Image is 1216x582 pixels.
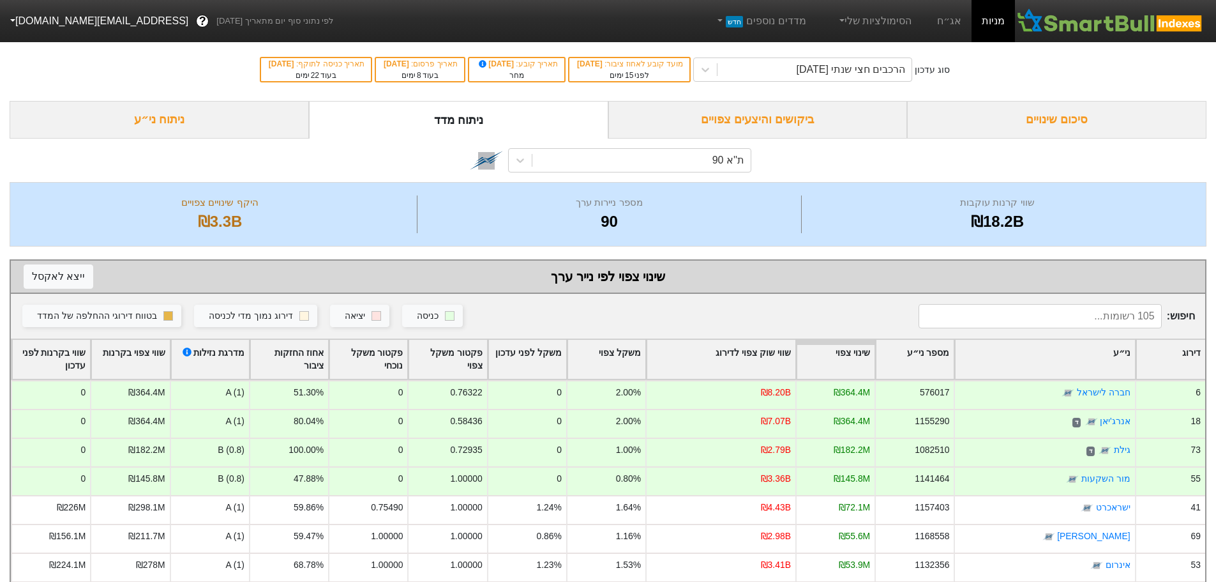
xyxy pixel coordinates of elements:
[915,558,949,572] div: 1132356
[170,495,249,524] div: A (1)
[1191,415,1201,428] div: 18
[726,16,743,27] span: חדש
[450,443,482,457] div: 0.72935
[1191,472,1201,486] div: 55
[1066,473,1079,486] img: tase link
[170,380,249,409] div: A (1)
[81,415,86,428] div: 0
[647,340,795,379] div: Toggle SortBy
[1191,530,1201,543] div: 69
[915,415,949,428] div: 1155290
[91,340,169,379] div: Toggle SortBy
[181,346,244,373] div: מדרגת נזילות
[915,443,949,457] div: 1082510
[171,340,249,379] div: Toggle SortBy
[409,340,486,379] div: Toggle SortBy
[216,15,333,27] span: לפי נתוני סוף יום מתאריך [DATE]
[384,59,411,68] span: [DATE]
[488,340,566,379] div: Toggle SortBy
[576,70,683,81] div: לפני ימים
[710,8,811,34] a: מדדים נוספיםחדש
[920,386,949,399] div: 576017
[49,558,86,572] div: ₪224.1M
[1106,560,1130,571] a: אינרום
[616,530,641,543] div: 1.16%
[10,101,309,139] div: ניתוח ני״ע
[834,386,870,399] div: ₪364.4M
[616,415,641,428] div: 2.00%
[761,415,791,428] div: ₪7.07B
[417,71,421,80] span: 8
[194,305,317,328] button: דירוג נמוך מדי לכניסה
[170,524,249,553] div: A (1)
[421,195,798,210] div: מספר ניירות ערך
[128,443,165,457] div: ₪182.2M
[294,472,324,486] div: 47.88%
[450,501,482,514] div: 1.00000
[761,501,791,514] div: ₪4.43B
[294,501,324,514] div: 59.86%
[915,472,949,486] div: 1141464
[1196,386,1201,399] div: 6
[797,62,906,77] div: הרכבים חצי שנתי [DATE]
[1191,443,1201,457] div: 73
[839,558,871,572] div: ₪53.9M
[1100,417,1130,427] a: אנרג'יאן
[876,340,954,379] div: Toggle SortBy
[557,386,562,399] div: 0
[955,340,1134,379] div: Toggle SortBy
[625,71,633,80] span: 15
[128,501,165,514] div: ₪298.1M
[170,466,249,495] div: B (0.8)
[450,558,482,572] div: 1.00000
[250,340,328,379] div: Toggle SortBy
[919,304,1162,328] input: 105 רשומות...
[1086,447,1095,457] span: ד
[834,472,870,486] div: ₪145.8M
[761,386,791,399] div: ₪8.20B
[371,530,403,543] div: 1.00000
[209,309,293,323] div: דירוג נמוך מדי לכניסה
[919,304,1195,328] span: חיפוש :
[616,443,641,457] div: 1.00%
[537,501,562,514] div: 1.24%
[294,558,324,572] div: 68.78%
[329,340,407,379] div: Toggle SortBy
[128,386,165,399] div: ₪364.4M
[128,530,165,543] div: ₪211.7M
[616,558,641,572] div: 1.53%
[128,415,165,428] div: ₪364.4M
[832,8,917,34] a: הסימולציות שלי
[382,58,458,70] div: תאריך פרסום :
[81,472,86,486] div: 0
[761,530,791,543] div: ₪2.98B
[915,501,949,514] div: 1157403
[1062,387,1074,400] img: tase link
[57,501,86,514] div: ₪226M
[382,70,458,81] div: בעוד ימים
[1085,416,1098,429] img: tase link
[402,305,463,328] button: כניסה
[537,530,562,543] div: 0.86%
[1114,445,1130,456] a: גילת
[915,63,950,77] div: סוג עדכון
[915,530,949,543] div: 1168558
[294,386,324,399] div: 51.30%
[398,443,403,457] div: 0
[805,210,1190,233] div: ₪18.2B
[834,443,870,457] div: ₪182.2M
[576,58,683,70] div: מועד קובע לאחוז ציבור :
[267,58,364,70] div: תאריך כניסה לתוקף :
[1042,531,1055,544] img: tase link
[1077,388,1130,398] a: חברה לישראל
[170,409,249,438] div: A (1)
[1191,558,1201,572] div: 53
[1057,532,1130,542] a: [PERSON_NAME]
[567,340,645,379] div: Toggle SortBy
[294,530,324,543] div: 59.47%
[1096,503,1130,513] a: ישראכרט
[616,501,641,514] div: 1.64%
[330,305,389,328] button: יציאה
[761,472,791,486] div: ₪3.36B
[267,70,364,81] div: בעוד ימים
